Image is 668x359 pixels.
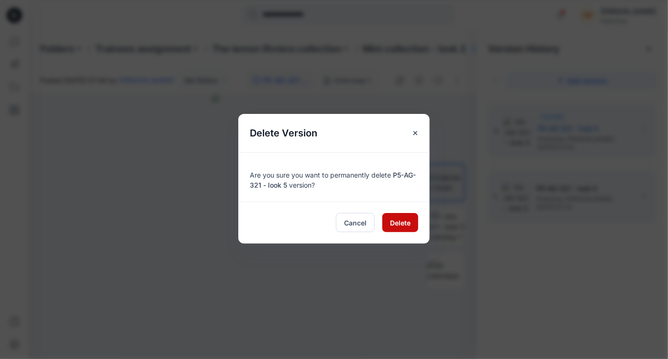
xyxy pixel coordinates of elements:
[336,213,375,232] button: Cancel
[250,164,418,190] div: Are you sure you want to permanently delete version?
[382,213,418,232] button: Delete
[238,114,329,152] h5: Delete Version
[250,171,416,189] span: P5-AG-321 - look 5
[344,218,367,228] span: Cancel
[407,124,424,142] button: Close
[390,218,411,228] span: Delete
